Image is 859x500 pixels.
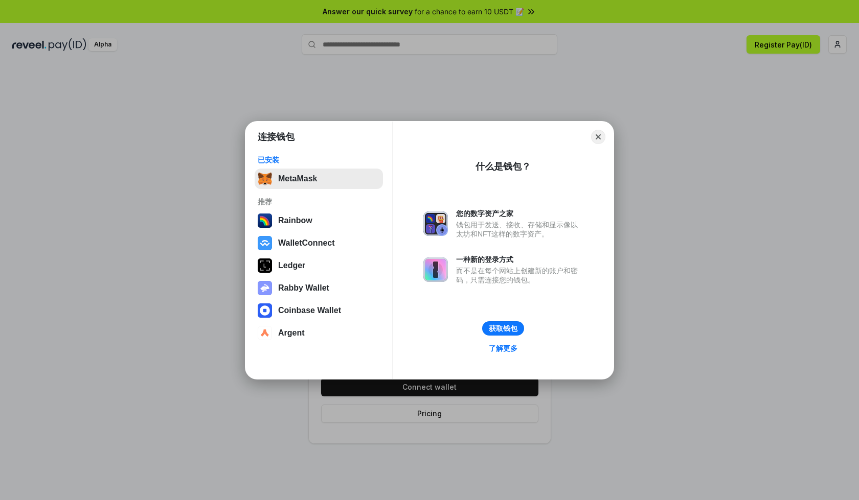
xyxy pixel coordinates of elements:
[278,174,317,183] div: MetaMask
[255,300,383,321] button: Coinbase Wallet
[255,169,383,189] button: MetaMask
[258,155,380,164] div: 已安装
[456,255,583,264] div: 一种新的登录方式
[482,321,524,336] button: 获取钱包
[278,216,312,225] div: Rainbow
[278,328,305,338] div: Argent
[456,220,583,239] div: 钱包用于发送、接收、存储和显示像以太坊和NFT这样的数字资产。
[255,233,383,253] button: WalletConnect
[278,261,305,270] div: Ledger
[255,210,383,231] button: Rainbow
[258,236,272,250] img: svg+xml,%3Csvg%20width%3D%2228%22%20height%3D%2228%22%20viewBox%3D%220%200%2028%2028%22%20fill%3D...
[258,131,295,143] h1: 连接钱包
[423,211,448,236] img: svg+xml,%3Csvg%20xmlns%3D%22http%3A%2F%2Fwww.w3.org%2F2000%2Fsvg%22%20fill%3D%22none%22%20viewBox...
[591,130,605,144] button: Close
[278,239,335,248] div: WalletConnect
[489,344,517,353] div: 了解更多
[258,326,272,340] img: svg+xml,%3Csvg%20width%3D%2228%22%20height%3D%2228%22%20viewBox%3D%220%200%2028%2028%22%20fill%3D...
[489,324,517,333] div: 获取钱包
[258,213,272,228] img: svg+xml,%3Csvg%20width%3D%22120%22%20height%3D%22120%22%20viewBox%3D%220%200%20120%20120%22%20fil...
[255,255,383,276] button: Ledger
[258,172,272,186] img: svg+xml,%3Csvg%20fill%3D%22none%22%20height%3D%2233%22%20viewBox%3D%220%200%2035%2033%22%20width%...
[278,283,329,293] div: Rabby Wallet
[255,278,383,298] button: Rabby Wallet
[483,342,524,355] a: 了解更多
[456,266,583,284] div: 而不是在每个网站上创建新的账户和密码，只需连接您的钱包。
[258,258,272,273] img: svg+xml,%3Csvg%20xmlns%3D%22http%3A%2F%2Fwww.w3.org%2F2000%2Fsvg%22%20width%3D%2228%22%20height%3...
[476,160,531,173] div: 什么是钱包？
[423,257,448,282] img: svg+xml,%3Csvg%20xmlns%3D%22http%3A%2F%2Fwww.w3.org%2F2000%2Fsvg%22%20fill%3D%22none%22%20viewBox...
[255,323,383,343] button: Argent
[456,209,583,218] div: 您的数字资产之家
[258,303,272,318] img: svg+xml,%3Csvg%20width%3D%2228%22%20height%3D%2228%22%20viewBox%3D%220%200%2028%2028%22%20fill%3D...
[278,306,341,315] div: Coinbase Wallet
[258,281,272,295] img: svg+xml,%3Csvg%20xmlns%3D%22http%3A%2F%2Fwww.w3.org%2F2000%2Fsvg%22%20fill%3D%22none%22%20viewBox...
[258,197,380,206] div: 推荐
